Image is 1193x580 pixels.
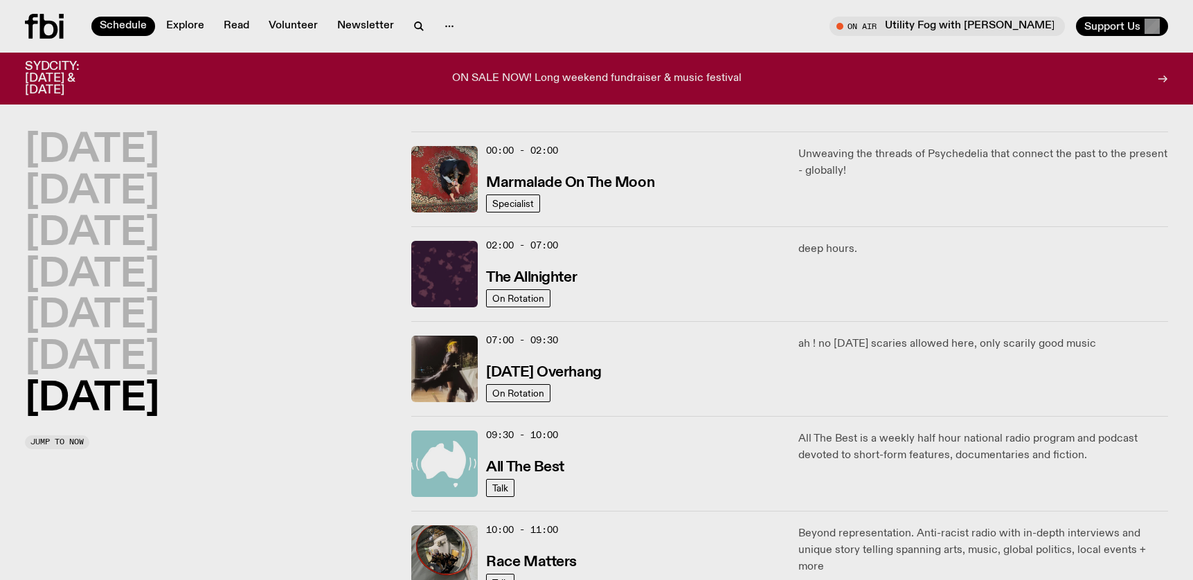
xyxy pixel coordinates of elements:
[1084,20,1140,33] span: Support Us
[486,334,558,347] span: 07:00 - 09:30
[492,198,534,208] span: Specialist
[486,552,577,570] a: Race Matters
[25,61,114,96] h3: SYDCITY: [DATE] & [DATE]
[260,17,326,36] a: Volunteer
[25,256,159,295] button: [DATE]
[25,380,159,419] button: [DATE]
[30,438,84,446] span: Jump to now
[486,173,654,190] a: Marmalade On The Moon
[486,268,577,285] a: The Allnighter
[486,428,558,442] span: 09:30 - 10:00
[486,271,577,285] h3: The Allnighter
[798,525,1168,575] p: Beyond representation. Anti-racist radio with in-depth interviews and unique story telling spanni...
[486,239,558,252] span: 02:00 - 07:00
[486,555,577,570] h3: Race Matters
[91,17,155,36] a: Schedule
[486,365,601,380] h3: [DATE] Overhang
[215,17,258,36] a: Read
[25,173,159,212] button: [DATE]
[798,146,1168,179] p: Unweaving the threads of Psychedelia that connect the past to the present - globally!
[452,73,742,85] p: ON SALE NOW! Long weekend fundraiser & music festival
[158,17,213,36] a: Explore
[486,384,550,402] a: On Rotation
[486,457,564,475] a: All The Best
[25,435,89,449] button: Jump to now
[486,144,558,157] span: 00:00 - 02:00
[486,479,514,497] a: Talk
[25,297,159,336] button: [DATE]
[486,176,654,190] h3: Marmalade On The Moon
[492,482,508,493] span: Talk
[25,215,159,253] button: [DATE]
[411,146,478,212] img: Tommy - Persian Rug
[329,17,402,36] a: Newsletter
[486,289,550,307] a: On Rotation
[1076,17,1168,36] button: Support Us
[486,363,601,380] a: [DATE] Overhang
[25,338,159,377] button: [DATE]
[798,241,1168,257] p: deep hours.
[829,17,1065,36] button: On AirUtility Fog with [PERSON_NAME]
[25,132,159,170] button: [DATE]
[486,523,558,536] span: 10:00 - 11:00
[486,194,540,212] a: Specialist
[492,293,544,303] span: On Rotation
[486,460,564,475] h3: All The Best
[798,431,1168,464] p: All The Best is a weekly half hour national radio program and podcast devoted to short-form featu...
[492,388,544,398] span: On Rotation
[798,336,1168,352] p: ah ! no [DATE] scaries allowed here, only scarily good music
